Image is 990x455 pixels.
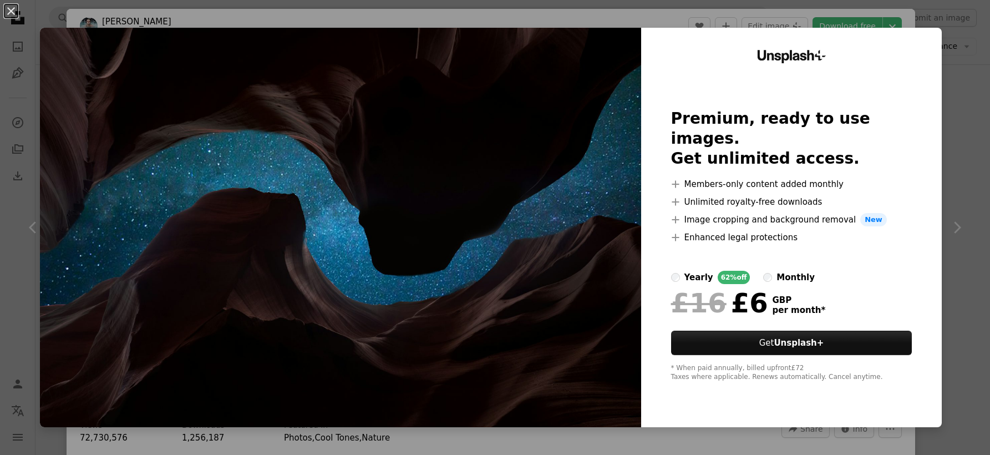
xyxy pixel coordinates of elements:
strong: Unsplash+ [774,338,824,348]
div: £6 [671,289,768,317]
div: monthly [776,271,815,284]
div: 62% off [718,271,750,284]
button: GetUnsplash+ [671,331,912,355]
li: Enhanced legal protections [671,231,912,244]
span: GBP [773,295,826,305]
li: Unlimited royalty-free downloads [671,195,912,209]
div: yearly [684,271,713,284]
span: per month * [773,305,826,315]
span: £16 [671,289,727,317]
input: yearly62%off [671,273,680,282]
li: Image cropping and background removal [671,213,912,226]
input: monthly [763,273,772,282]
div: * When paid annually, billed upfront £72 Taxes where applicable. Renews automatically. Cancel any... [671,364,912,382]
li: Members-only content added monthly [671,178,912,191]
h2: Premium, ready to use images. Get unlimited access. [671,109,912,169]
span: New [860,213,887,226]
